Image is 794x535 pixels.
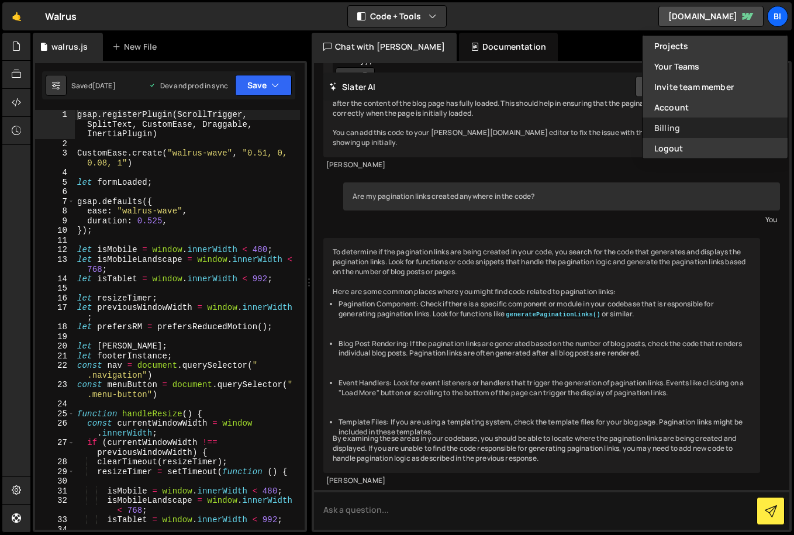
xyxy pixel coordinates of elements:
[35,139,75,149] div: 2
[326,160,757,170] div: [PERSON_NAME]
[643,118,788,138] a: Billing
[339,378,751,398] li: Event Handlers: Look for event listeners or handlers that trigger the generation of pagination li...
[35,399,75,409] div: 24
[35,149,75,168] div: 3
[45,9,77,23] div: Walrus
[35,255,75,274] div: 13
[35,294,75,303] div: 16
[346,213,777,226] div: You
[35,409,75,419] div: 25
[339,339,751,359] li: Blog Post Rendering: If the pagination links are generated based on the number of blog posts, che...
[348,6,446,27] button: Code + Tools
[35,274,75,284] div: 14
[35,206,75,216] div: 8
[35,322,75,332] div: 18
[312,33,457,61] div: Chat with [PERSON_NAME]
[658,6,764,27] a: [DOMAIN_NAME]
[35,467,75,477] div: 29
[35,303,75,322] div: 17
[35,496,75,515] div: 32
[505,310,602,319] code: generatePaginationLinks()
[35,438,75,457] div: 27
[336,67,375,86] button: Copy
[235,75,292,96] button: Save
[71,81,116,91] div: Saved
[643,36,788,56] a: Projects
[343,182,780,211] div: Are my pagination links created anywhere in the code?
[459,33,558,61] div: Documentation
[35,284,75,294] div: 15
[35,168,75,178] div: 4
[35,419,75,438] div: 26
[35,515,75,525] div: 33
[35,525,75,535] div: 34
[2,2,31,30] a: 🤙
[35,110,75,139] div: 1
[339,299,751,319] li: Pagination Component: Check if there is a specific component or module in your codebase that is r...
[35,351,75,361] div: 21
[35,486,75,496] div: 31
[339,417,751,437] li: Template Files: If you are using a templating system, check the template files for your blog page...
[149,81,228,91] div: Dev and prod in sync
[643,77,788,97] a: Invite team member
[35,341,75,351] div: 20
[35,457,75,467] div: 28
[643,138,788,158] button: Logout
[636,76,729,97] button: Start new chat
[51,41,88,53] div: walrus.js
[643,56,788,77] a: Your Teams
[35,197,75,207] div: 7
[35,178,75,188] div: 5
[323,238,760,473] div: To determine if the pagination links are being created in your code, you search for the code that...
[643,97,788,118] a: Account
[35,236,75,246] div: 11
[35,477,75,486] div: 30
[92,81,116,91] div: [DATE]
[329,81,376,92] h2: Slater AI
[35,216,75,226] div: 9
[326,476,757,486] div: [PERSON_NAME]
[35,380,75,399] div: 23
[35,187,75,197] div: 6
[767,6,788,27] a: Bi
[35,226,75,236] div: 10
[35,332,75,342] div: 19
[35,245,75,255] div: 12
[112,41,161,53] div: New File
[35,361,75,380] div: 22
